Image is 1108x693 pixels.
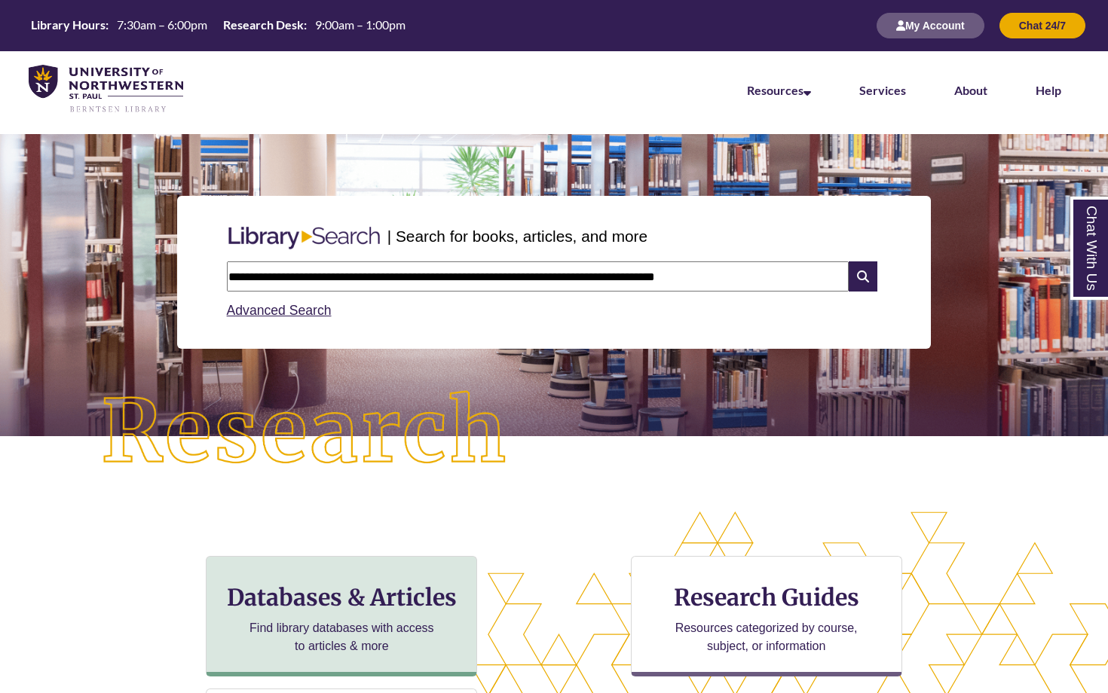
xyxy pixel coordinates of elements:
th: Library Hours: [25,17,111,33]
span: 9:00am – 1:00pm [315,17,406,32]
button: Chat 24/7 [999,13,1085,38]
button: My Account [877,13,984,38]
a: Services [859,83,906,97]
p: Resources categorized by course, subject, or information [668,619,865,655]
p: Find library databases with access to articles & more [243,619,440,655]
a: Chat 24/7 [999,19,1085,32]
span: 7:30am – 6:00pm [117,17,207,32]
a: About [954,83,987,97]
th: Research Desk: [217,17,309,33]
a: My Account [877,19,984,32]
img: Research [56,346,555,519]
p: | Search for books, articles, and more [387,224,647,248]
h3: Databases & Articles [219,583,464,612]
table: Hours Today [25,17,412,33]
img: Libary Search [221,221,387,255]
a: Resources [747,83,811,97]
a: Hours Today [25,17,412,35]
img: UNWSP Library Logo [29,65,183,114]
a: Advanced Search [227,303,332,318]
a: Research Guides Resources categorized by course, subject, or information [631,556,902,676]
h3: Research Guides [644,583,889,612]
a: Databases & Articles Find library databases with access to articles & more [206,556,477,676]
a: Help [1036,83,1061,97]
i: Search [849,261,877,292]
